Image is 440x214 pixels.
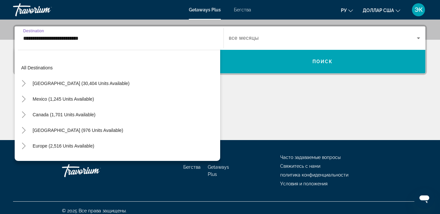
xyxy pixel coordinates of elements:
div: Виджет поиска [15,26,425,73]
a: Условия и положения [280,181,327,186]
font: доллар США [363,8,394,13]
span: Поиск [312,59,333,64]
font: ЭК [415,6,423,13]
button: Toggle Mexico (1,245 units available) [18,93,29,105]
button: Toggle Caribbean & Atlantic Islands (976 units available) [18,125,29,136]
a: политика конфиденциальности [280,172,348,178]
button: Canada (1,701 units available) [29,109,99,121]
button: Toggle United States (30,404 units available) [18,78,29,89]
button: Изменить язык [341,6,353,15]
button: [GEOGRAPHIC_DATA] (30,404 units available) [29,78,133,89]
a: Getaways Plus [208,164,229,177]
button: Australia (207 units available) [29,156,97,167]
button: Поиск [220,50,426,73]
a: Свяжитесь с нами [280,164,320,169]
span: [GEOGRAPHIC_DATA] (30,404 units available) [33,81,129,86]
span: все месяцы [229,35,259,41]
button: Toggle Australia (207 units available) [18,156,29,167]
span: [GEOGRAPHIC_DATA] (976 units available) [33,128,123,133]
a: Травориум [13,1,78,18]
button: Изменить валюту [363,6,400,15]
font: ру [341,8,347,13]
button: Toggle Europe (2,516 units available) [18,140,29,152]
span: Destination [23,29,44,33]
span: Canada (1,701 units available) [33,112,96,117]
button: Europe (2,516 units available) [29,140,98,152]
a: Бегства [183,164,201,170]
button: [GEOGRAPHIC_DATA] (976 units available) [29,124,127,136]
a: Часто задаваемые вопросы [280,155,341,160]
a: Травориум [62,161,127,180]
a: Getaways Plus [189,7,221,12]
button: Mexico (1,245 units available) [29,93,97,105]
span: All destinations [21,65,53,70]
button: Toggle Canada (1,701 units available) [18,109,29,121]
font: © 2025 Все права защищены. [62,208,127,213]
span: Europe (2,516 units available) [33,143,94,149]
span: Mexico (1,245 units available) [33,96,94,102]
button: Меню пользователя [410,3,427,17]
button: All destinations [18,62,220,74]
iframe: Кнопка запуска окна обмена сообщениями [414,188,435,209]
a: Бегства [234,7,251,12]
